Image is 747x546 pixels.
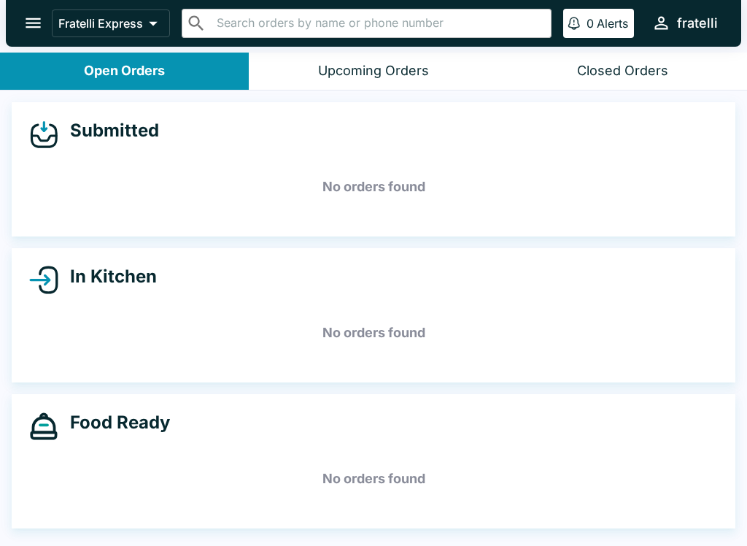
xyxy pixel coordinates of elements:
[84,63,165,80] div: Open Orders
[677,15,718,32] div: fratelli
[58,412,170,434] h4: Food Ready
[29,161,718,213] h5: No orders found
[52,9,170,37] button: Fratelli Express
[597,16,628,31] p: Alerts
[29,453,718,505] h5: No orders found
[58,120,159,142] h4: Submitted
[15,4,52,42] button: open drawer
[577,63,668,80] div: Closed Orders
[58,16,143,31] p: Fratelli Express
[318,63,429,80] div: Upcoming Orders
[29,307,718,359] h5: No orders found
[587,16,594,31] p: 0
[58,266,157,288] h4: In Kitchen
[212,13,545,34] input: Search orders by name or phone number
[646,7,724,39] button: fratelli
